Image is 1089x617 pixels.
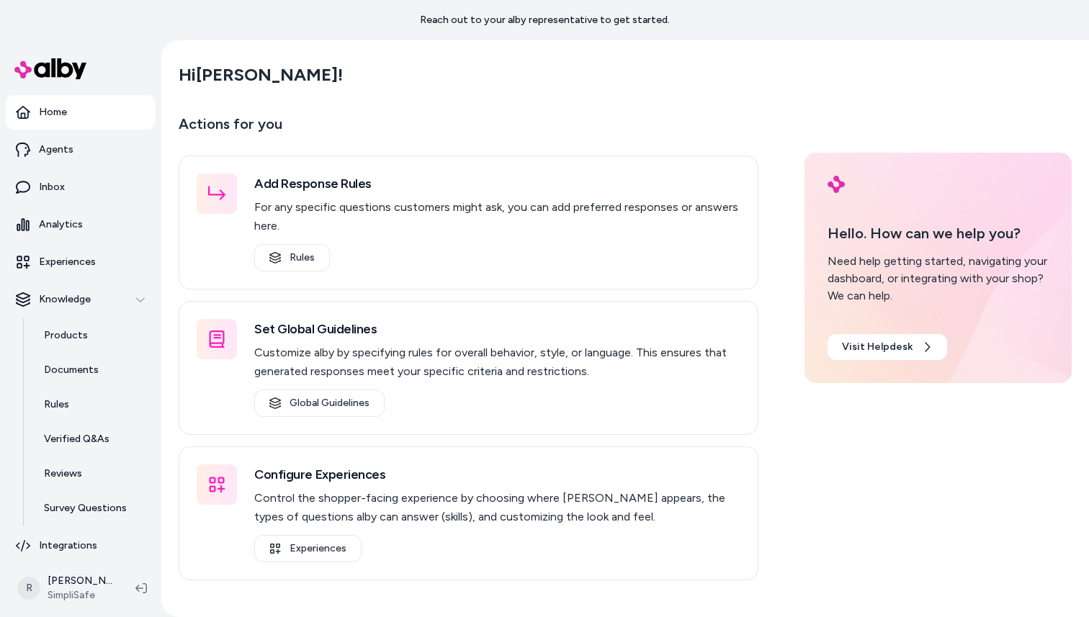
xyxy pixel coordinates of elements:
[48,588,112,603] span: SimpliSafe
[420,13,670,27] p: Reach out to your alby representative to get started.
[39,105,67,120] p: Home
[6,245,156,279] a: Experiences
[828,176,845,193] img: alby Logo
[39,143,73,157] p: Agents
[44,397,69,412] p: Rules
[254,174,740,194] h3: Add Response Rules
[828,334,947,360] a: Visit Helpdesk
[30,318,156,353] a: Products
[39,539,97,553] p: Integrations
[6,282,156,317] button: Knowledge
[254,198,740,235] p: For any specific questions customers might ask, you can add preferred responses or answers here.
[254,244,330,271] a: Rules
[6,95,156,130] a: Home
[6,170,156,204] a: Inbox
[6,207,156,242] a: Analytics
[39,217,83,232] p: Analytics
[254,343,740,381] p: Customize alby by specifying rules for overall behavior, style, or language. This ensures that ge...
[17,577,40,600] span: R
[179,112,758,147] p: Actions for you
[39,292,91,307] p: Knowledge
[30,353,156,387] a: Documents
[6,528,156,563] a: Integrations
[30,422,156,456] a: Verified Q&As
[254,464,740,485] h3: Configure Experiences
[254,489,740,526] p: Control the shopper-facing experience by choosing where [PERSON_NAME] appears, the types of quest...
[44,432,109,446] p: Verified Q&As
[14,58,86,79] img: alby Logo
[179,64,343,86] h2: Hi [PERSON_NAME] !
[44,328,88,343] p: Products
[254,319,740,339] h3: Set Global Guidelines
[30,491,156,526] a: Survey Questions
[39,255,96,269] p: Experiences
[48,574,112,588] p: [PERSON_NAME]
[30,456,156,491] a: Reviews
[44,501,127,515] p: Survey Questions
[30,387,156,422] a: Rules
[254,389,385,417] a: Global Guidelines
[39,180,65,194] p: Inbox
[44,467,82,481] p: Reviews
[9,565,124,611] button: R[PERSON_NAME]SimpliSafe
[828,222,1049,244] p: Hello. How can we help you?
[6,132,156,167] a: Agents
[44,363,99,377] p: Documents
[828,253,1049,305] div: Need help getting started, navigating your dashboard, or integrating with your shop? We can help.
[254,535,362,562] a: Experiences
